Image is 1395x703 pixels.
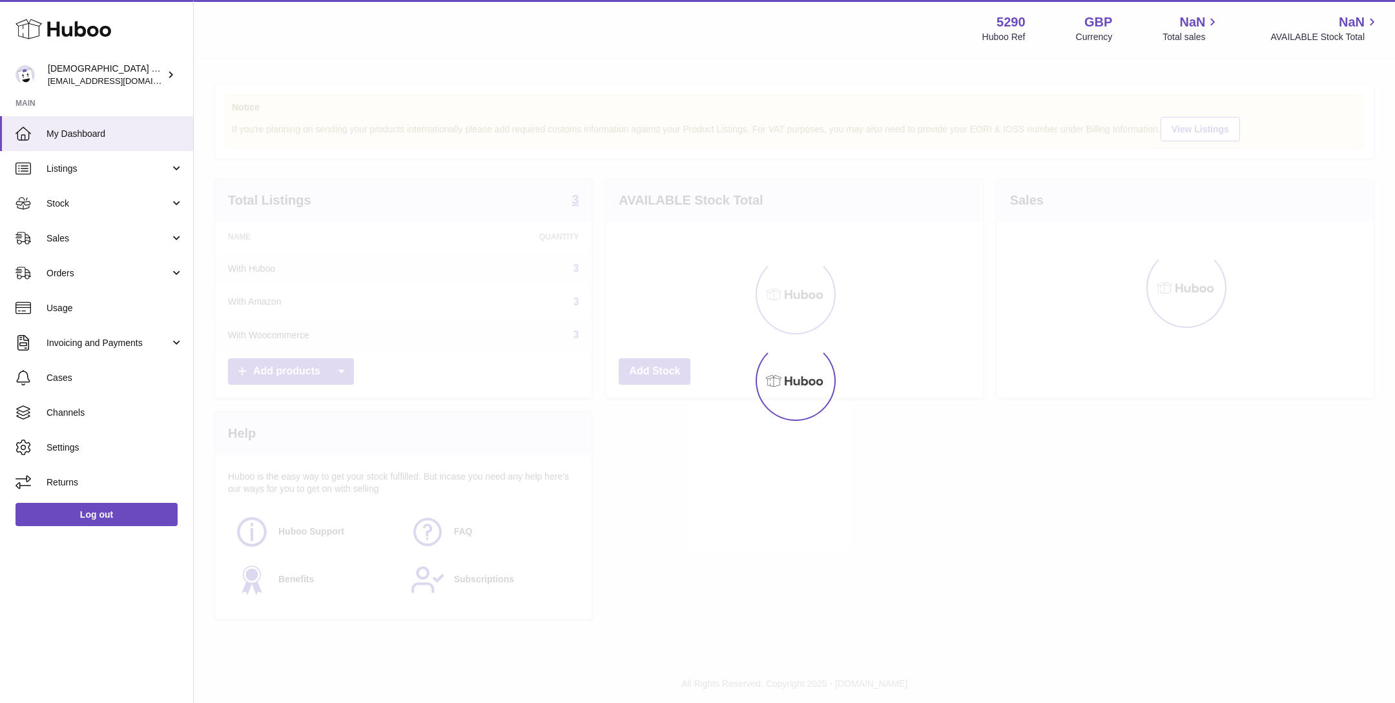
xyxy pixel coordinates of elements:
[46,302,183,314] span: Usage
[46,442,183,454] span: Settings
[1339,14,1365,31] span: NaN
[982,31,1026,43] div: Huboo Ref
[46,232,170,245] span: Sales
[1162,14,1220,43] a: NaN Total sales
[46,372,183,384] span: Cases
[48,63,164,87] div: [DEMOGRAPHIC_DATA] Charity
[46,407,183,419] span: Channels
[46,267,170,280] span: Orders
[1179,14,1205,31] span: NaN
[46,476,183,489] span: Returns
[1270,14,1379,43] a: NaN AVAILABLE Stock Total
[1076,31,1113,43] div: Currency
[1084,14,1112,31] strong: GBP
[1270,31,1379,43] span: AVAILABLE Stock Total
[15,65,35,85] img: info@muslimcharity.org.uk
[48,76,190,86] span: [EMAIL_ADDRESS][DOMAIN_NAME]
[15,503,178,526] a: Log out
[46,198,170,210] span: Stock
[997,14,1026,31] strong: 5290
[46,163,170,175] span: Listings
[1162,31,1220,43] span: Total sales
[46,337,170,349] span: Invoicing and Payments
[46,128,183,140] span: My Dashboard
